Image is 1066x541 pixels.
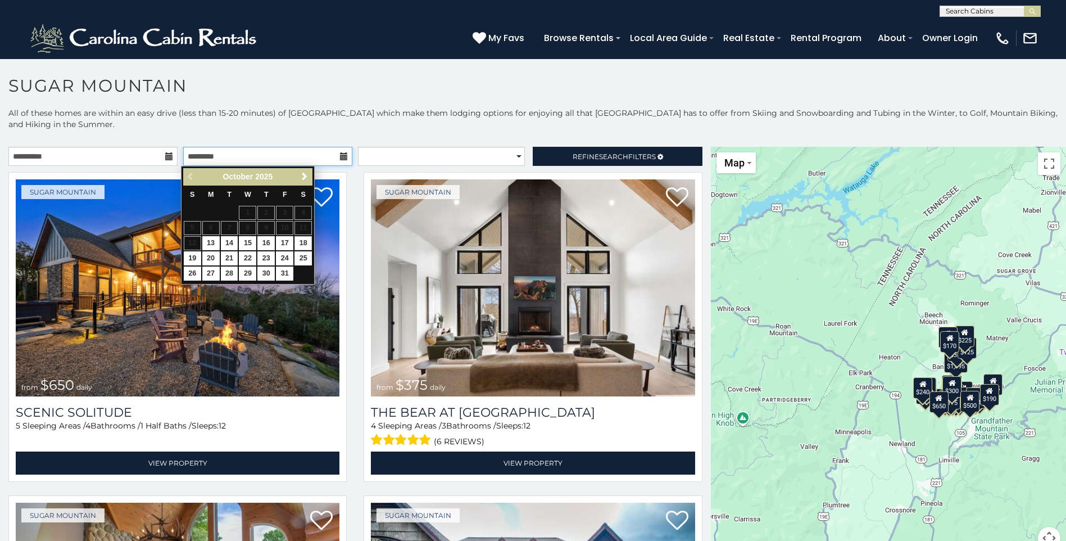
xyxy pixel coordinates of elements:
a: 15 [239,236,256,250]
span: daily [430,383,446,391]
a: View Property [16,452,339,475]
span: 4 [85,421,90,431]
a: 13 [202,236,220,250]
div: $195 [966,387,985,409]
a: Local Area Guide [624,28,713,48]
a: 19 [184,251,201,265]
a: View Property [371,452,695,475]
div: $265 [943,375,962,396]
button: Toggle fullscreen view [1038,152,1060,175]
a: The Bear At [GEOGRAPHIC_DATA] [371,405,695,420]
span: 1 Half Baths / [140,421,192,431]
span: Refine Filters [573,152,656,161]
a: Sugar Mountain [21,508,105,522]
a: 16 [257,236,275,250]
span: 4 [371,421,376,431]
a: Sugar Mountain [376,185,460,199]
span: Map [724,157,745,169]
span: Friday [283,191,287,199]
div: $240 [913,377,932,399]
a: Scenic Solitude [16,405,339,420]
div: Sleeping Areas / Bathrooms / Sleeps: [371,420,695,449]
div: $190 [980,384,999,405]
span: 5 [16,421,20,431]
span: October [223,172,253,181]
a: The Bear At Sugar Mountain from $375 daily [371,179,695,396]
span: Tuesday [227,191,232,199]
a: Browse Rentals [538,28,619,48]
a: Add to favorites [310,510,333,533]
a: 31 [276,267,293,281]
a: Sugar Mountain [376,508,460,522]
span: 3 [442,421,446,431]
a: Add to favorites [666,186,688,210]
span: Wednesday [244,191,251,199]
a: 24 [276,251,293,265]
button: Change map style [716,152,756,173]
a: 22 [239,251,256,265]
div: $155 [983,374,1003,395]
div: $225 [955,326,974,347]
a: About [872,28,911,48]
span: from [21,383,38,391]
img: mail-regular-white.png [1022,30,1038,46]
a: 25 [294,251,312,265]
a: 30 [257,267,275,281]
a: 28 [221,267,238,281]
div: $125 [958,337,977,359]
span: from [376,383,393,391]
img: Scenic Solitude [16,179,339,396]
div: $200 [954,381,973,403]
span: Next [300,172,309,181]
span: 12 [219,421,226,431]
span: $650 [40,377,74,393]
a: 14 [221,236,238,250]
a: Next [297,170,311,184]
img: White-1-2.png [28,21,261,55]
div: $500 [960,391,979,412]
div: $175 [941,388,960,409]
h3: The Bear At Sugar Mountain [371,405,695,420]
div: Sleeping Areas / Bathrooms / Sleeps: [16,420,339,449]
a: RefineSearchFilters [533,147,702,166]
span: My Favs [488,31,524,45]
a: 18 [294,236,312,250]
span: Thursday [264,191,269,199]
span: daily [76,383,92,391]
span: (6 reviews) [434,434,484,449]
div: $650 [929,391,948,413]
a: Add to favorites [666,510,688,533]
a: 29 [239,267,256,281]
div: $170 [940,331,959,353]
a: Add to favorites [310,186,333,210]
a: 17 [276,236,293,250]
div: $240 [938,327,958,348]
span: Search [599,152,628,161]
span: 2025 [255,172,273,181]
a: Real Estate [718,28,780,48]
div: $190 [942,375,961,396]
span: 12 [523,421,530,431]
span: Sunday [190,191,194,199]
img: phone-regular-white.png [995,30,1010,46]
span: $375 [396,377,428,393]
a: Rental Program [785,28,867,48]
a: 27 [202,267,220,281]
a: Scenic Solitude from $650 daily [16,179,339,396]
a: 23 [257,251,275,265]
a: Sugar Mountain [21,185,105,199]
a: 21 [221,251,238,265]
img: The Bear At Sugar Mountain [371,179,695,396]
div: $300 [942,376,961,398]
div: $1,095 [944,351,968,373]
span: Monday [208,191,214,199]
a: Owner Login [917,28,983,48]
span: Saturday [301,191,305,199]
a: 20 [202,251,220,265]
a: 26 [184,267,201,281]
a: My Favs [473,31,527,46]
